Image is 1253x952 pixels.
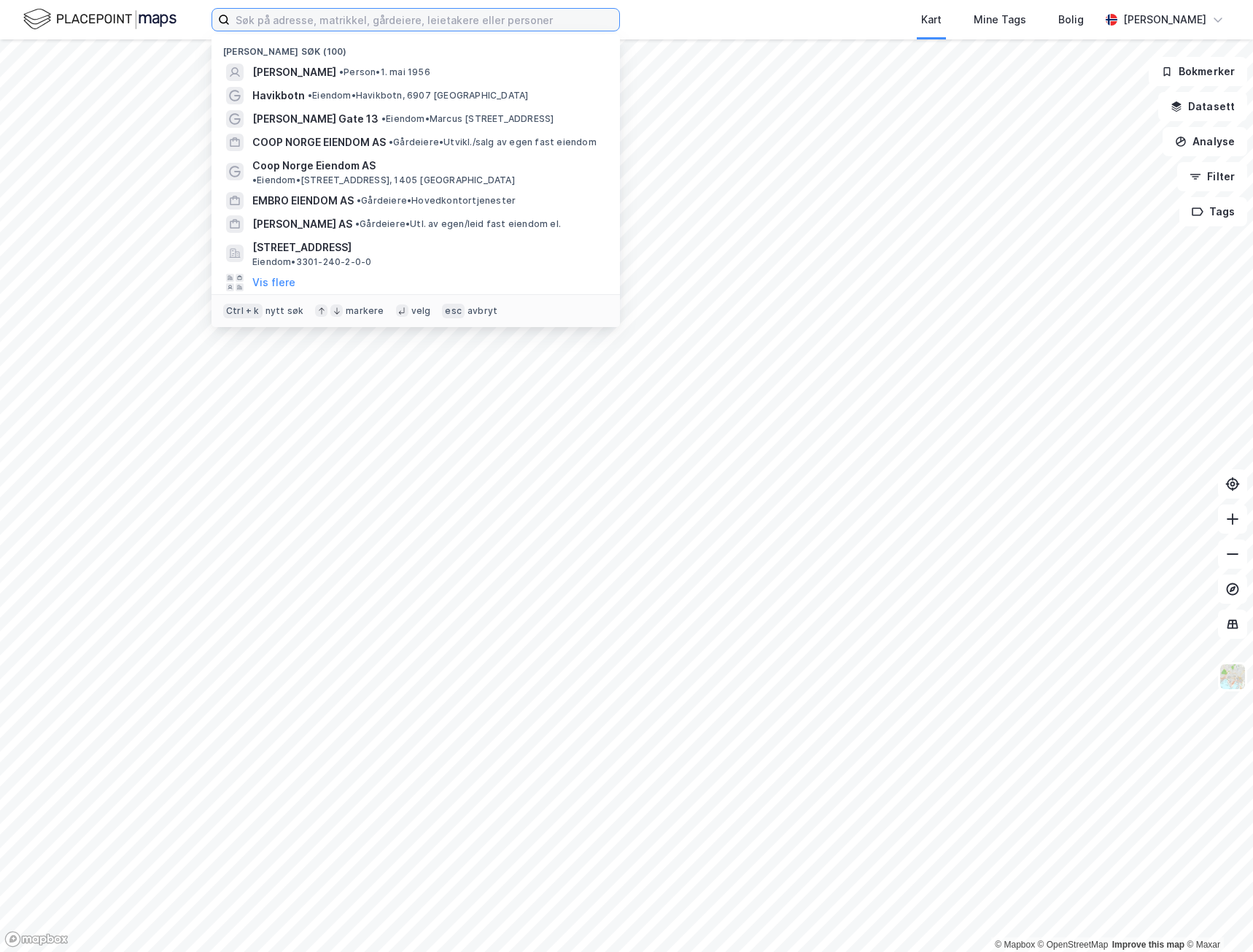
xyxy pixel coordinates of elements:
[4,931,69,948] a: Mapbox homepage
[1219,663,1246,691] img: Z
[252,174,515,186] span: Eiendom • [STREET_ADDRESS], 1405 [GEOGRAPHIC_DATA]
[212,34,620,61] div: [PERSON_NAME] søk (100)
[339,66,430,78] span: Person • 1. mai 1956
[252,192,354,210] span: EMBRO EIENDOM AS
[1038,940,1109,950] a: OpenStreetMap
[411,305,431,317] div: velg
[442,304,465,318] div: esc
[1163,127,1247,156] button: Analyse
[1180,882,1253,952] iframe: Chat Widget
[1177,162,1247,191] button: Filter
[1179,197,1247,226] button: Tags
[252,157,376,174] span: Coop Norge Eiendom AS
[357,195,361,206] span: •
[389,137,393,147] span: •
[389,137,597,148] span: Gårdeiere • Utvikl./salg av egen fast eiendom
[1158,92,1247,121] button: Datasett
[252,87,305,104] span: Havikbotn
[308,90,312,101] span: •
[265,305,304,317] div: nytt søk
[339,66,344,77] span: •
[921,11,942,28] div: Kart
[252,239,602,256] span: [STREET_ADDRESS]
[308,90,528,101] span: Eiendom • Havikbotn, 6907 [GEOGRAPHIC_DATA]
[252,256,371,268] span: Eiendom • 3301-240-2-0-0
[355,218,561,230] span: Gårdeiere • Utl. av egen/leid fast eiendom el.
[1149,57,1247,86] button: Bokmerker
[995,940,1035,950] a: Mapbox
[223,304,263,318] div: Ctrl + k
[1058,11,1084,28] div: Bolig
[252,215,352,233] span: [PERSON_NAME] AS
[1123,11,1206,28] div: [PERSON_NAME]
[357,195,516,207] span: Gårdeiere • Hovedkontortjenester
[1112,940,1184,950] a: Improve this map
[252,134,386,151] span: COOP NORGE EIENDOM AS
[252,174,257,185] span: •
[252,64,336,81] span: [PERSON_NAME]
[252,274,295,291] button: Vis flere
[23,7,176,32] img: logo.f888ab2527a4732fd821a326f86c7f29.svg
[381,113,554,125] span: Eiendom • Marcus [STREET_ADDRESS]
[468,305,497,317] div: avbryt
[252,110,379,128] span: [PERSON_NAME] Gate 13
[1180,882,1253,952] div: Kontrollprogram for chat
[381,113,386,124] span: •
[355,218,360,229] span: •
[230,9,619,31] input: Søk på adresse, matrikkel, gårdeiere, leietakere eller personer
[974,11,1026,28] div: Mine Tags
[346,305,384,317] div: markere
